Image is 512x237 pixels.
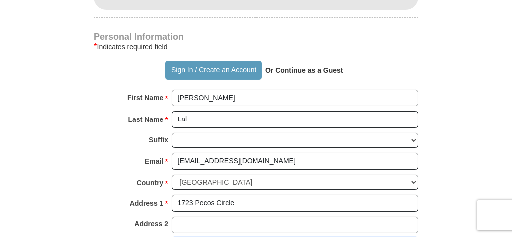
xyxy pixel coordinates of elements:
strong: First Name [127,91,163,105]
strong: Email [145,154,163,168]
strong: Address 2 [134,217,168,231]
button: Sign In / Create an Account [165,61,261,80]
strong: Last Name [128,113,164,126]
strong: Address 1 [130,196,164,210]
strong: Country [137,176,164,190]
div: Indicates required field [94,41,418,53]
h4: Personal Information [94,33,418,41]
strong: Suffix [149,133,168,147]
strong: Or Continue as a Guest [265,66,343,74]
